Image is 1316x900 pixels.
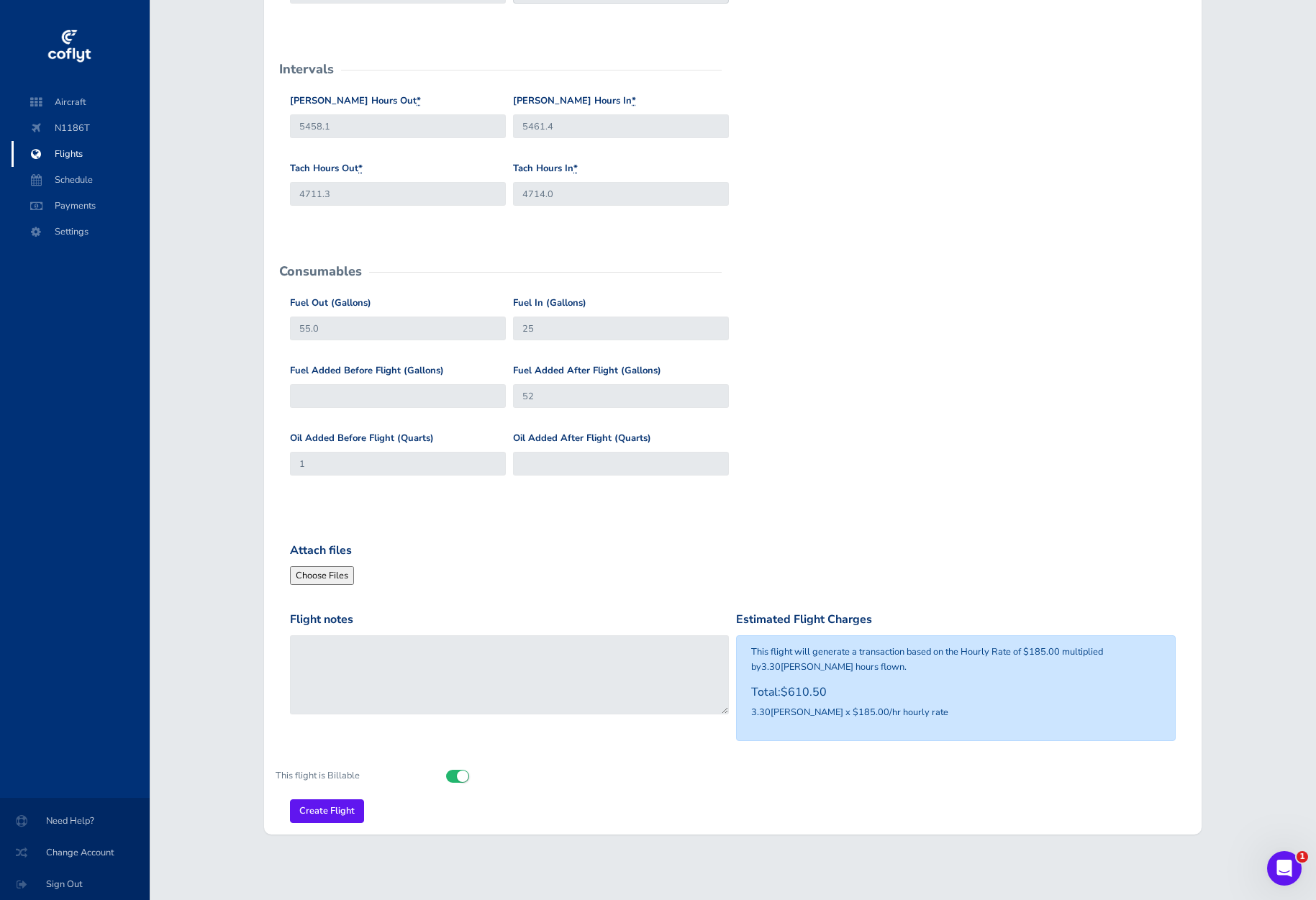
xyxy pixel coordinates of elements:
span: N1186T [26,115,135,141]
span: Settings [26,219,135,245]
h2: Consumables [279,265,362,278]
label: Fuel Added After Flight (Gallons) [513,363,661,378]
span: Flights [26,141,135,167]
span: Aircraft [26,89,135,115]
h6: Total: [751,686,1160,699]
abbr: required [358,162,363,175]
label: Oil Added After Flight (Quarts) [513,431,651,446]
label: Tach Hours In [513,161,578,176]
iframe: Intercom live chat [1267,851,1302,886]
h2: Intervals [279,63,334,76]
label: Attach files [290,542,352,560]
label: Fuel In (Gallons) [513,296,586,311]
span: Schedule [26,167,135,193]
label: Fuel Out (Gallons) [290,296,371,311]
span: Sign Out [17,871,132,897]
span: 3.30 [761,660,781,673]
p: [PERSON_NAME] x $185.00/hr hourly rate [751,705,1160,719]
span: Need Help? [17,808,132,834]
label: Fuel Added Before Flight (Gallons) [290,363,444,378]
span: 1 [1297,851,1308,863]
label: [PERSON_NAME] Hours In [513,94,636,109]
label: Oil Added Before Flight (Quarts) [290,431,434,446]
span: $610.50 [781,684,827,700]
abbr: required [573,162,578,175]
img: coflyt logo [45,25,93,68]
label: Flight notes [290,611,353,629]
p: This flight will generate a transaction based on the Hourly Rate of $185.00 multiplied by [PERSON... [751,645,1160,674]
span: 3.30 [751,706,771,719]
label: Tach Hours Out [290,161,363,176]
abbr: required [632,94,636,107]
label: [PERSON_NAME] Hours Out [290,94,421,109]
abbr: required [417,94,421,107]
input: Create Flight [290,799,364,823]
span: Change Account [17,840,132,865]
label: Estimated Flight Charges [736,611,872,629]
span: Payments [26,193,135,219]
label: This flight is Billable [265,764,421,788]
